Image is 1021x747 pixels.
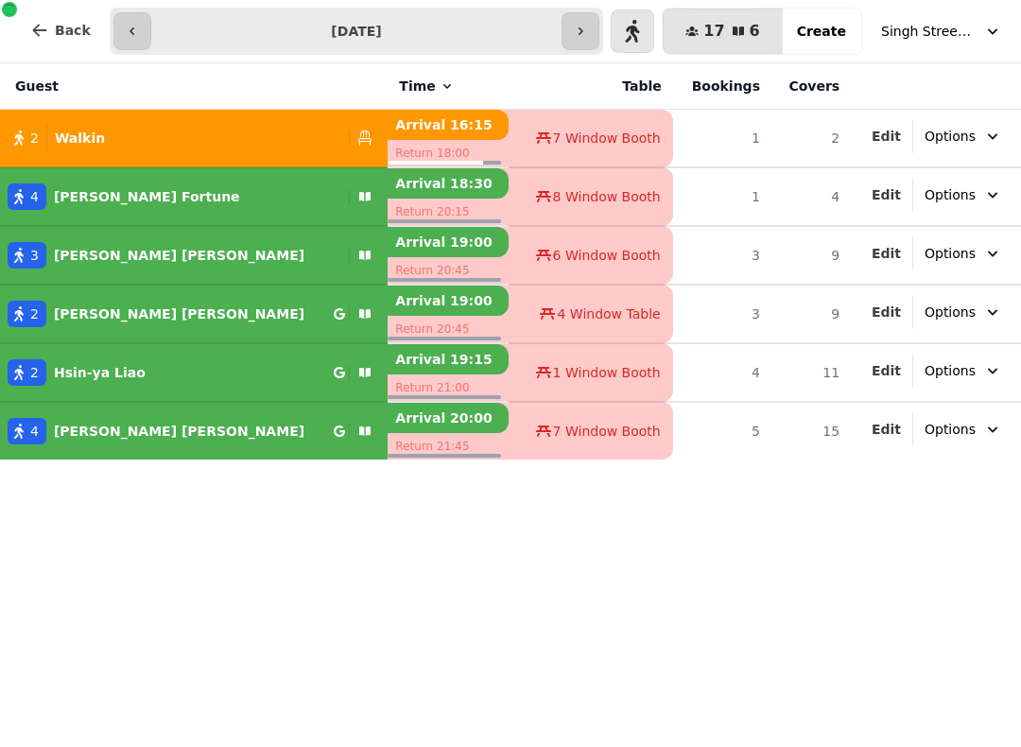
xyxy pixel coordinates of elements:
[388,227,509,257] p: Arrival 19:00
[30,246,39,265] span: 3
[388,140,509,166] p: Return 18:00
[553,422,661,441] span: 7 Window Booth
[771,226,851,285] td: 9
[55,129,105,148] p: Walkin
[771,167,851,226] td: 4
[553,246,661,265] span: 6 Window Booth
[673,167,771,226] td: 1
[913,354,1013,388] button: Options
[872,185,901,204] button: Edit
[30,187,39,206] span: 4
[913,295,1013,329] button: Options
[388,199,509,225] p: Return 20:15
[771,402,851,460] td: 15
[771,343,851,402] td: 11
[557,304,660,323] span: 4 Window Table
[553,363,661,382] span: 1 Window Booth
[872,303,901,321] button: Edit
[388,257,509,284] p: Return 20:45
[872,247,901,260] span: Edit
[399,77,454,96] button: Time
[30,363,39,382] span: 2
[553,129,661,148] span: 7 Window Booth
[872,244,901,263] button: Edit
[30,422,39,441] span: 4
[872,423,901,436] span: Edit
[388,316,509,342] p: Return 20:45
[673,402,771,460] td: 5
[553,187,661,206] span: 8 Window Booth
[388,403,509,433] p: Arrival 20:00
[872,364,901,377] span: Edit
[15,8,106,53] button: Back
[913,236,1013,270] button: Options
[388,110,509,140] p: Arrival 16:15
[925,127,976,146] span: Options
[55,24,91,37] span: Back
[399,77,435,96] span: Time
[872,130,901,143] span: Edit
[872,420,901,439] button: Edit
[771,63,851,110] th: Covers
[771,285,851,343] td: 9
[54,363,146,382] p: Hsin-ya Liao
[54,246,304,265] p: [PERSON_NAME] [PERSON_NAME]
[388,286,509,316] p: Arrival 19:00
[54,304,304,323] p: [PERSON_NAME] [PERSON_NAME]
[388,344,509,374] p: Arrival 19:15
[925,185,976,204] span: Options
[54,422,304,441] p: [PERSON_NAME] [PERSON_NAME]
[872,188,901,201] span: Edit
[673,63,771,110] th: Bookings
[925,244,976,263] span: Options
[872,127,901,146] button: Edit
[925,361,976,380] span: Options
[388,433,509,460] p: Return 21:45
[673,285,771,343] td: 3
[925,303,976,321] span: Options
[913,119,1013,153] button: Options
[771,110,851,168] td: 2
[673,226,771,285] td: 3
[913,178,1013,212] button: Options
[388,168,509,199] p: Arrival 18:30
[673,343,771,402] td: 4
[925,420,976,439] span: Options
[913,412,1013,446] button: Options
[388,374,509,401] p: Return 21:00
[673,110,771,168] td: 1
[872,361,901,380] button: Edit
[54,187,240,206] p: [PERSON_NAME] Fortune
[872,305,901,319] span: Edit
[30,304,39,323] span: 2
[509,63,672,110] th: Table
[30,129,39,148] span: 2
